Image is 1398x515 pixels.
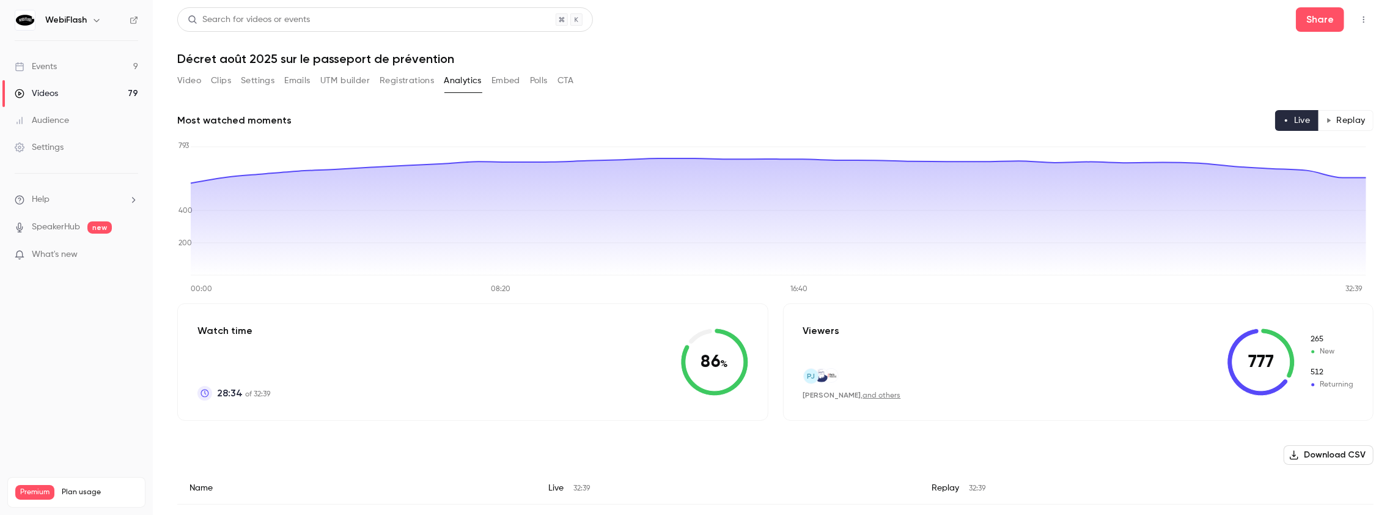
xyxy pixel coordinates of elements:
[32,248,78,261] span: What's new
[15,485,54,500] span: Premium
[284,71,310,91] button: Emails
[791,286,808,294] tspan: 16:40
[62,487,138,497] span: Plan usage
[491,286,510,294] tspan: 08:20
[32,221,80,234] a: SpeakerHub
[15,10,35,30] img: WebiFlash
[241,71,274,91] button: Settings
[178,207,193,215] tspan: 400
[217,386,243,401] span: 28:34
[557,71,574,91] button: CTA
[320,71,370,91] button: UTM builder
[803,390,901,401] div: ,
[217,386,270,401] p: of 32:39
[807,371,815,382] span: pj
[1296,7,1344,32] button: Share
[1309,367,1353,378] span: Returning
[530,71,548,91] button: Polls
[919,472,1374,505] div: Replay
[969,485,985,492] span: 32:39
[177,113,292,128] h2: Most watched moments
[573,485,590,492] span: 32:39
[1309,334,1353,345] span: New
[1309,379,1353,390] span: Returning
[15,87,58,100] div: Videos
[191,286,212,294] tspan: 00:00
[188,13,310,26] div: Search for videos or events
[1275,110,1319,131] button: Live
[803,391,861,399] span: [PERSON_NAME]
[1318,110,1374,131] button: Replay
[45,14,87,26] h6: WebiFlash
[197,324,270,338] p: Watch time
[1284,445,1374,465] button: Download CSV
[815,369,828,382] img: favron.org
[15,114,69,127] div: Audience
[177,51,1374,66] h1: Décret août 2025 sur le passeport de prévention
[15,61,57,73] div: Events
[1345,286,1363,294] tspan: 32:39
[178,143,189,150] tspan: 793
[123,250,138,261] iframe: Noticeable Trigger
[177,472,536,505] div: Name
[32,193,50,206] span: Help
[1354,10,1374,29] button: Top Bar Actions
[15,193,138,206] li: help-dropdown-opener
[211,71,231,91] button: Clips
[825,369,838,382] img: parishabitat.fr
[87,221,112,234] span: new
[491,71,520,91] button: Embed
[177,71,201,91] button: Video
[1309,346,1353,357] span: New
[380,71,434,91] button: Registrations
[803,324,840,338] p: Viewers
[15,141,64,154] div: Settings
[444,71,482,91] button: Analytics
[863,392,901,399] a: and others
[536,472,919,505] div: Live
[178,240,192,247] tspan: 200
